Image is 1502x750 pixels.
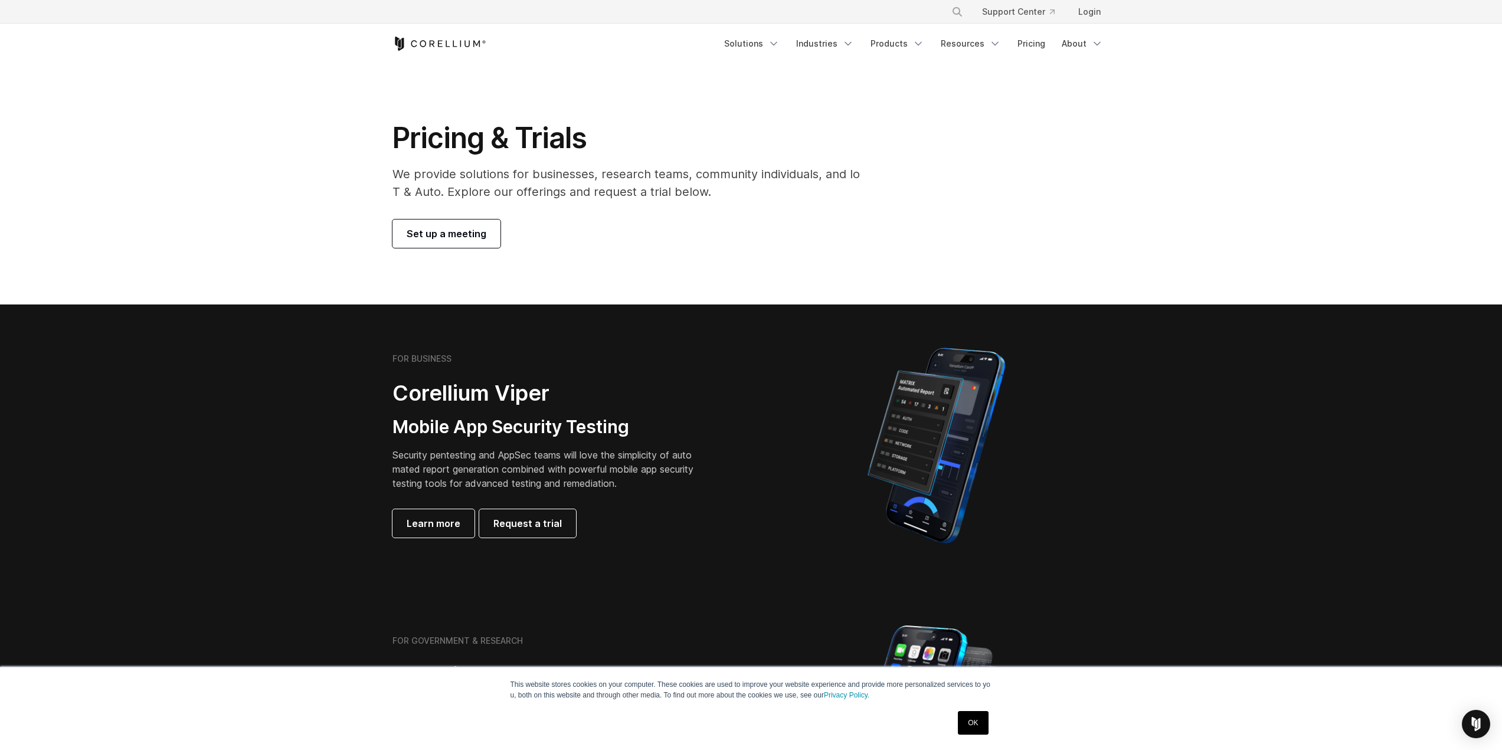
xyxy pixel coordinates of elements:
[847,342,1025,549] img: Corellium MATRIX 自动生成 iPhone 报告，显示跨安全类别的应用程序漏洞测试结果。
[392,353,451,364] h6: FOR BUSINESS
[493,516,562,530] span: Request a trial
[958,711,988,735] a: OK
[789,33,861,54] a: Industries
[392,636,523,646] h6: FOR GOVERNMENT & RESEARCH
[392,220,500,248] a: Set up a meeting
[392,165,863,201] p: We provide solutions for businesses, research teams, community individuals, and IoT & Auto. Explo...
[407,227,486,241] span: Set up a meeting
[479,509,576,538] a: Request a trial
[1069,1,1110,22] a: Login
[717,33,1110,54] div: 导航菜单
[392,120,863,156] h1: Pricing & Trials
[824,691,869,699] a: Privacy Policy.
[392,662,723,689] h2: Corellium Falcon
[511,679,992,700] p: This website stores cookies on your computer. These cookies are used to improve your website expe...
[717,33,787,54] a: Solutions
[392,416,695,438] h3: Mobile App Security Testing
[947,1,968,22] button: 搜索
[1055,33,1110,54] a: About
[392,37,486,51] a: 科雷利姆之家
[1462,710,1490,738] div: Open Intercom Messenger
[863,33,931,54] a: Products
[392,448,695,490] p: Security pentesting and AppSec teams will love the simplicity of automated report generation comb...
[937,1,1110,22] div: 导航菜单
[1010,33,1052,54] a: Pricing
[392,380,695,407] h2: Corellium Viper
[407,516,460,530] span: Learn more
[934,33,1008,54] a: Resources
[392,509,475,538] a: Learn more
[973,1,1064,22] a: Support Center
